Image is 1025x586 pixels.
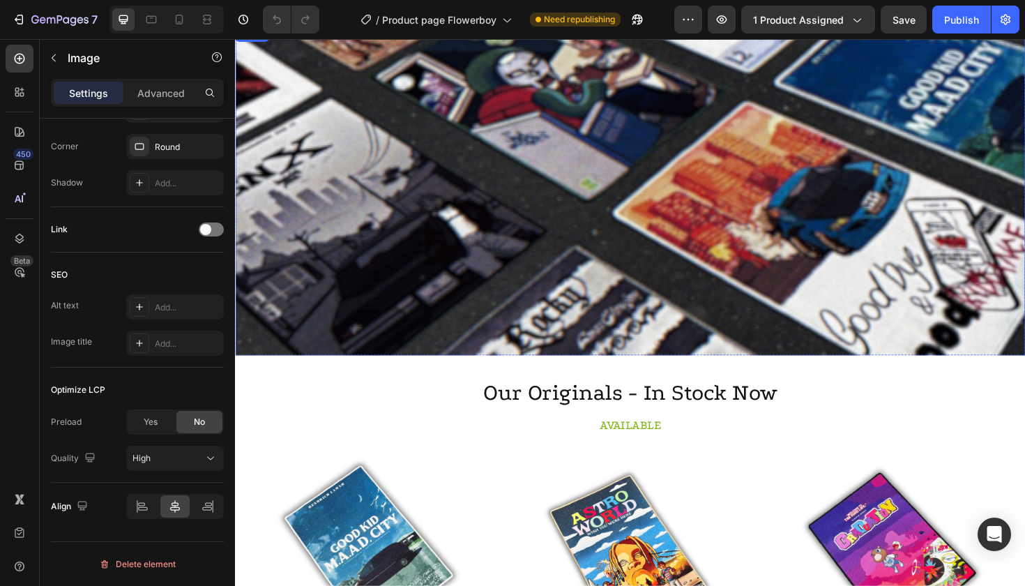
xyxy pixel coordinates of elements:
[69,86,108,100] p: Settings
[91,11,98,28] p: 7
[68,50,186,66] p: Image
[881,6,927,33] button: Save
[51,449,98,468] div: Quality
[126,446,224,471] button: High
[51,176,83,189] div: Shadow
[235,39,1025,586] iframe: Design area
[13,149,33,160] div: 450
[893,14,916,26] span: Save
[51,140,79,153] div: Corner
[944,13,979,27] div: Publish
[6,6,104,33] button: 7
[144,416,158,428] span: Yes
[51,497,91,516] div: Align
[51,416,82,428] div: Preload
[155,301,220,314] div: Add...
[263,6,319,33] div: Undo/Redo
[382,13,496,27] span: Product page Flowerboy
[741,6,875,33] button: 1 product assigned
[51,269,68,281] div: SEO
[51,384,105,396] div: Optimize LCP
[376,13,379,27] span: /
[10,255,33,266] div: Beta
[51,336,92,348] div: Image title
[99,556,176,573] div: Delete element
[132,453,151,463] span: High
[51,553,224,576] button: Delete element
[753,13,844,27] span: 1 product assigned
[544,13,615,26] span: Need republishing
[194,416,205,428] span: No
[155,177,220,190] div: Add...
[932,6,991,33] button: Publish
[137,86,185,100] p: Advanced
[51,223,68,236] div: Link
[978,518,1011,551] div: Open Intercom Messenger
[155,338,220,350] div: Add...
[51,299,79,312] div: Alt text
[386,402,451,416] span: AVAILABLE
[155,141,220,153] div: Round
